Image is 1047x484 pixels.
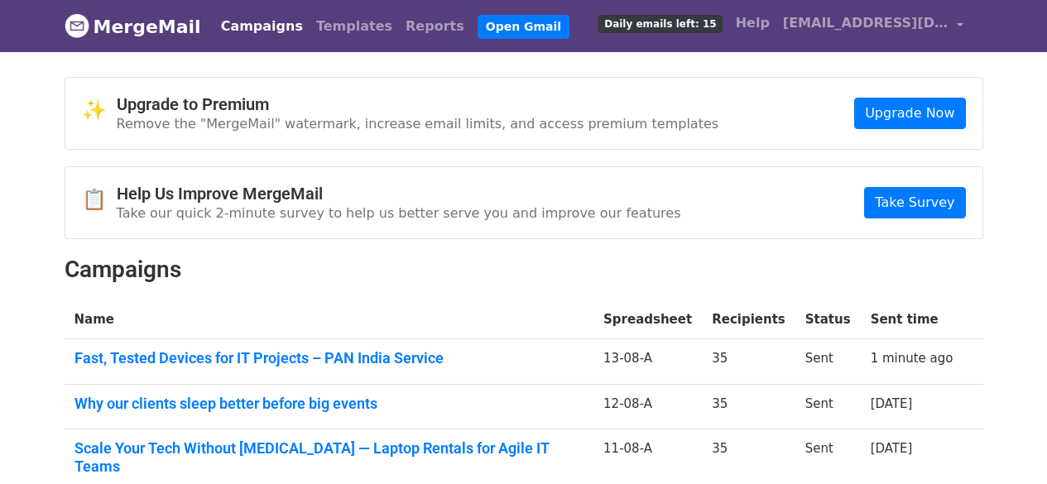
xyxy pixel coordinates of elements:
[310,10,399,43] a: Templates
[592,7,728,40] a: Daily emails left: 15
[65,13,89,38] img: MergeMail logo
[74,395,584,413] a: Why our clients sleep better before big events
[74,439,584,475] a: Scale Your Tech Without [MEDICAL_DATA] — Laptop Rentals for Agile IT Teams
[82,98,117,122] span: ✨
[399,10,471,43] a: Reports
[117,184,681,204] h4: Help Us Improve MergeMail
[729,7,776,40] a: Help
[864,187,965,218] a: Take Survey
[214,10,310,43] a: Campaigns
[702,300,795,339] th: Recipients
[117,204,681,222] p: Take our quick 2-minute survey to help us better serve you and improve our features
[598,15,722,33] span: Daily emails left: 15
[776,7,970,46] a: [EMAIL_ADDRESS][DOMAIN_NAME]
[871,441,913,456] a: [DATE]
[65,256,983,284] h2: Campaigns
[783,13,949,33] span: [EMAIL_ADDRESS][DOMAIN_NAME]
[702,384,795,429] td: 35
[593,384,702,429] td: 12-08-A
[117,94,719,114] h4: Upgrade to Premium
[854,98,965,129] a: Upgrade Now
[795,300,861,339] th: Status
[478,15,569,39] a: Open Gmail
[871,351,953,366] a: 1 minute ago
[795,384,861,429] td: Sent
[65,9,201,44] a: MergeMail
[702,339,795,385] td: 35
[82,188,117,212] span: 📋
[593,300,702,339] th: Spreadsheet
[65,300,594,339] th: Name
[861,300,963,339] th: Sent time
[795,339,861,385] td: Sent
[74,349,584,367] a: Fast, Tested Devices for IT Projects – PAN India Service
[117,115,719,132] p: Remove the "MergeMail" watermark, increase email limits, and access premium templates
[871,396,913,411] a: [DATE]
[593,339,702,385] td: 13-08-A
